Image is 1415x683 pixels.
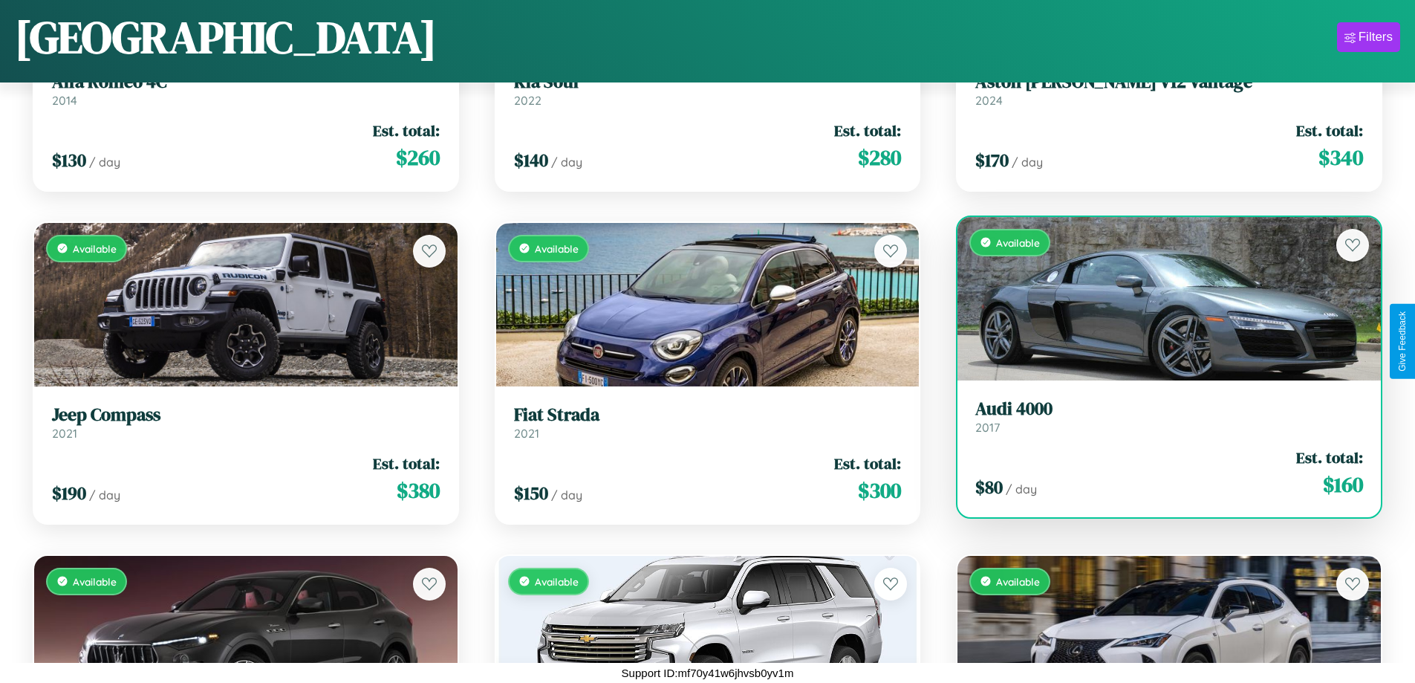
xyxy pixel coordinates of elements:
span: $ 340 [1318,143,1363,172]
span: 2014 [52,93,77,108]
span: / day [89,488,120,502]
span: $ 160 [1323,470,1363,499]
h3: Audi 4000 [975,398,1363,420]
h3: Fiat Strada [514,404,902,426]
span: Available [996,575,1040,588]
h3: Kia Soul [514,71,902,93]
span: $ 170 [975,148,1009,172]
span: $ 190 [52,481,86,505]
span: $ 140 [514,148,548,172]
span: 2024 [975,93,1003,108]
h1: [GEOGRAPHIC_DATA] [15,7,437,68]
span: / day [551,488,582,502]
p: Support ID: mf70y41w6jhvsb0yv1m [622,663,794,683]
span: 2022 [514,93,541,108]
span: Est. total: [373,453,440,474]
span: Available [535,575,579,588]
span: $ 80 [975,475,1003,499]
span: / day [1012,155,1043,169]
span: $ 280 [858,143,901,172]
span: Available [535,242,579,255]
span: $ 300 [858,476,901,505]
span: $ 380 [397,476,440,505]
span: / day [89,155,120,169]
span: Est. total: [834,120,901,141]
span: / day [1006,482,1037,496]
button: Filters [1337,22,1400,52]
span: $ 260 [396,143,440,172]
span: Available [73,575,117,588]
span: 2017 [975,420,1000,435]
span: 2021 [514,426,539,441]
h3: Jeep Compass [52,404,440,426]
span: Available [73,242,117,255]
a: Jeep Compass2021 [52,404,440,441]
div: Filters [1359,30,1393,45]
span: Est. total: [373,120,440,141]
a: Fiat Strada2021 [514,404,902,441]
span: $ 130 [52,148,86,172]
span: Est. total: [834,453,901,474]
span: Est. total: [1296,447,1363,468]
a: Aston [PERSON_NAME] V12 Vantage2024 [975,71,1363,108]
a: Alfa Romeo 4C2014 [52,71,440,108]
span: $ 150 [514,481,548,505]
span: / day [551,155,582,169]
span: 2021 [52,426,77,441]
a: Kia Soul2022 [514,71,902,108]
a: Audi 40002017 [975,398,1363,435]
span: Est. total: [1296,120,1363,141]
h3: Alfa Romeo 4C [52,71,440,93]
span: Available [996,236,1040,249]
div: Give Feedback [1397,311,1408,372]
h3: Aston [PERSON_NAME] V12 Vantage [975,71,1363,93]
